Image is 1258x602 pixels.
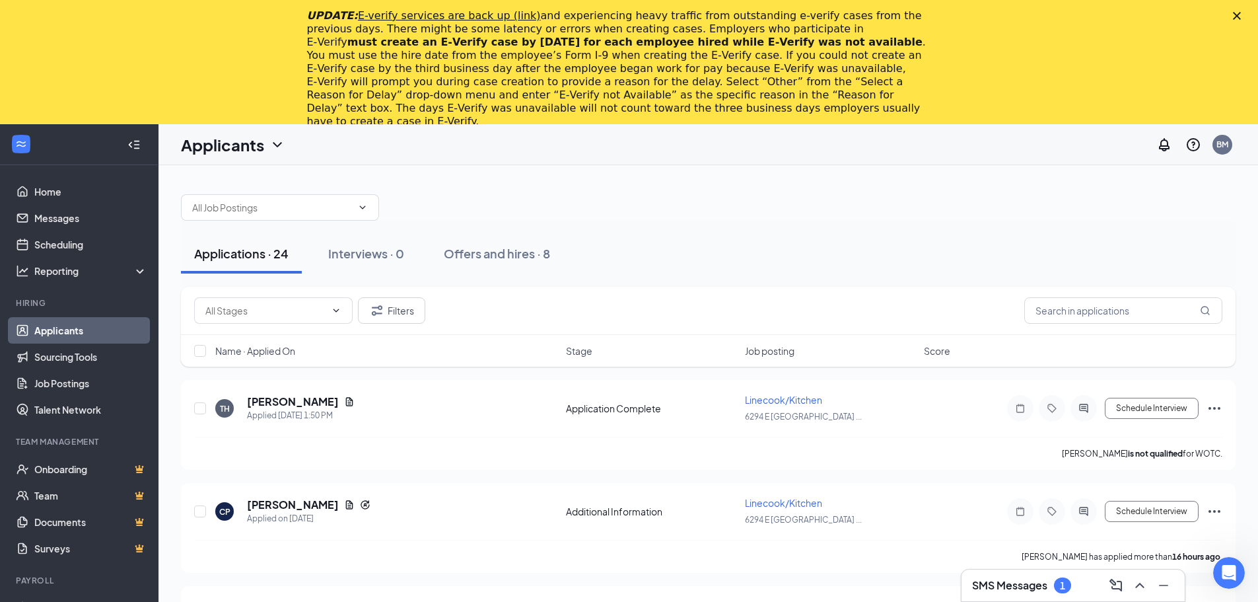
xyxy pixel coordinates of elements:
b: is not qualified [1128,449,1183,459]
svg: Ellipses [1206,504,1222,519]
a: OnboardingCrown [34,456,147,482]
b: must create an E‑Verify case by [DATE] for each employee hired while E‑Verify was not available [347,36,923,48]
div: and experiencing heavy traffic from outstanding e-verify cases from the previous days. There migh... [307,9,930,128]
div: Applied on [DATE] [247,512,370,525]
h1: Applicants [181,133,264,156]
div: CP [219,506,230,517]
div: Interviews · 0 [328,245,404,262]
div: Offers and hires · 8 [444,245,550,262]
span: Name · Applied On [215,344,295,357]
svg: Minimize [1156,578,1171,593]
svg: Note [1012,506,1028,517]
p: [PERSON_NAME] for WOTC. [1062,448,1222,459]
svg: Document [344,500,355,510]
h3: SMS Messages [972,578,1047,593]
iframe: Intercom live chat [1213,557,1245,589]
div: Hiring [16,297,145,309]
a: TeamCrown [34,482,147,509]
a: Messages [34,205,147,231]
div: 1 [1060,580,1065,591]
span: Stage [566,344,592,357]
div: Reporting [34,264,148,278]
svg: Document [344,396,355,407]
a: DocumentsCrown [34,509,147,535]
div: Close [1233,12,1246,20]
button: Schedule Interview [1105,398,1199,419]
input: Search in applications [1024,297,1222,324]
svg: ActiveChat [1076,506,1092,517]
a: Scheduling [34,231,147,258]
svg: WorkstreamLogo [15,137,28,151]
svg: ComposeMessage [1108,578,1124,593]
div: Team Management [16,436,145,447]
h5: [PERSON_NAME] [247,498,339,512]
div: TH [220,403,230,414]
div: Application Complete [566,402,737,415]
span: 6294 E [GEOGRAPHIC_DATA] ... [745,515,862,525]
a: Talent Network [34,396,147,423]
b: 16 hours ago [1172,552,1220,562]
a: Home [34,178,147,205]
input: All Job Postings [192,200,352,215]
svg: MagnifyingGlass [1200,305,1210,316]
button: Minimize [1153,575,1174,596]
a: Applicants [34,317,147,344]
svg: Note [1012,403,1028,414]
div: Applied [DATE] 1:50 PM [247,409,355,422]
svg: Notifications [1156,137,1172,153]
svg: Reapply [360,500,370,510]
svg: ChevronDown [269,137,285,153]
svg: QuestionInfo [1185,137,1201,153]
div: Payroll [16,575,145,586]
div: BM [1216,139,1228,150]
i: UPDATE: [307,9,541,22]
a: E-verify services are back up (link) [358,9,541,22]
button: Filter Filters [358,297,425,324]
svg: Tag [1044,403,1060,414]
button: ChevronUp [1129,575,1150,596]
span: 6294 E [GEOGRAPHIC_DATA] ... [745,412,862,422]
a: SurveysCrown [34,535,147,562]
a: Sourcing Tools [34,344,147,370]
div: Additional Information [566,505,737,518]
div: Applications · 24 [194,245,289,262]
svg: ChevronDown [357,202,368,213]
a: Job Postings [34,370,147,396]
svg: Filter [369,303,385,319]
span: Linecook/Kitchen [745,497,822,509]
svg: Ellipses [1206,400,1222,416]
svg: Tag [1044,506,1060,517]
svg: ChevronDown [331,305,341,316]
svg: Collapse [127,138,141,151]
span: Job posting [745,344,794,357]
svg: ActiveChat [1076,403,1092,414]
span: Score [924,344,950,357]
input: All Stages [205,303,326,318]
button: Schedule Interview [1105,501,1199,522]
span: Linecook/Kitchen [745,394,822,406]
h5: [PERSON_NAME] [247,395,339,409]
svg: ChevronUp [1132,578,1148,593]
p: [PERSON_NAME] has applied more than . [1022,551,1222,562]
svg: Analysis [16,264,29,278]
button: ComposeMessage [1105,575,1127,596]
